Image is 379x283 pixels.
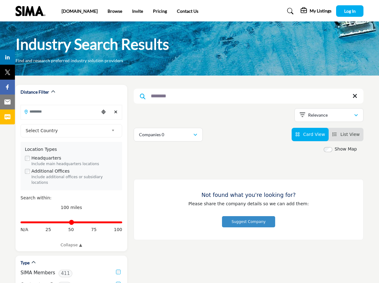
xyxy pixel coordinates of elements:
[281,6,298,16] a: Search
[222,216,275,227] button: Suggest Company
[26,127,109,134] span: Select Country
[68,226,74,233] span: 50
[21,260,30,266] h2: Type
[303,132,325,137] span: Card View
[310,8,331,14] h5: My Listings
[16,6,49,16] img: Site Logo
[294,108,363,122] button: Relevance
[232,220,266,224] span: Suggest Company
[25,146,118,153] div: Location Types
[31,155,61,161] label: Headquarters
[153,8,167,14] a: Pricing
[134,89,363,104] input: Search Keyword
[21,242,122,248] a: Collapse ▲
[99,105,108,119] div: Choose your current location
[336,5,363,17] button: Log In
[91,226,97,233] span: 75
[31,174,118,186] div: Include additional offices or subsidiary locations
[340,132,360,137] span: List View
[301,7,331,15] div: My Listings
[139,132,164,138] p: Companies 0
[292,128,329,141] li: Card View
[146,192,351,198] h3: Not found what you're looking for?
[132,8,143,14] a: Invite
[21,226,28,233] span: N/A
[332,132,360,137] a: View List
[344,8,356,14] span: Log In
[188,201,309,206] span: Please share the company details so we can add them:
[21,195,122,201] div: Search within:
[21,105,99,118] input: Search Location
[21,89,49,95] h2: Distance Filter
[45,226,51,233] span: 25
[329,128,363,141] li: List View
[31,168,70,174] label: Additional Offices
[114,226,122,233] span: 100
[295,132,325,137] a: View Card
[16,58,123,64] p: Find and research preferred industry solution providers
[308,112,328,118] p: Relevance
[134,128,203,141] button: Companies 0
[116,270,121,274] input: SIMA Members checkbox
[31,161,118,167] div: Include main headquarters locations
[335,146,357,152] label: Show Map
[62,8,98,14] a: [DOMAIN_NAME]
[111,105,120,119] div: Clear search location
[21,269,55,276] label: SIMA Members
[58,270,72,277] span: 411
[16,35,169,54] h1: Industry Search Results
[108,8,122,14] a: Browse
[177,8,198,14] a: Contact Us
[61,205,82,210] span: 100 miles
